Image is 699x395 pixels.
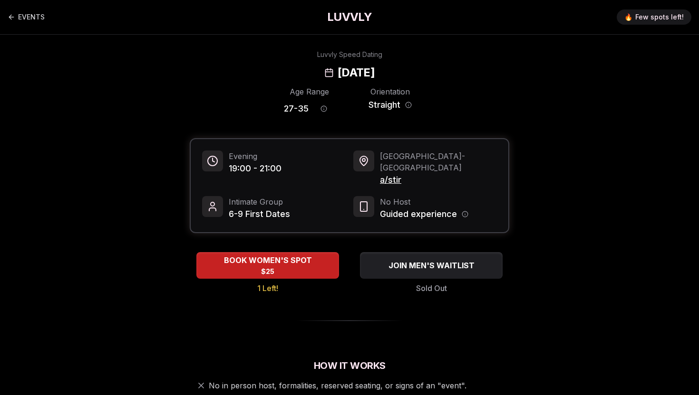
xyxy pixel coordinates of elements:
span: Sold Out [416,282,447,294]
span: Few spots left! [635,12,684,22]
span: 6-9 First Dates [229,207,290,221]
span: Guided experience [380,207,457,221]
button: Age range information [313,98,334,119]
span: Intimate Group [229,196,290,207]
div: Age Range [284,86,334,97]
span: BOOK WOMEN'S SPOT [222,254,314,266]
h2: How It Works [190,359,509,372]
span: a/stir [380,173,497,187]
span: Straight [369,98,400,112]
span: 1 Left! [257,282,278,294]
span: 19:00 - 21:00 [229,162,282,175]
button: BOOK WOMEN'S SPOT - 1 Left! [196,252,339,279]
span: Evening [229,150,282,162]
span: 27 - 35 [284,102,309,115]
button: Host information [462,211,468,217]
span: No in person host, formalities, reserved seating, or signs of an "event". [209,380,466,391]
span: $25 [261,267,274,276]
button: JOIN MEN'S WAITLIST - Sold Out [360,252,503,279]
div: Orientation [365,86,415,97]
h2: [DATE] [338,65,375,80]
span: 🔥 [624,12,632,22]
span: JOIN MEN'S WAITLIST [387,260,476,271]
a: LUVVLY [327,9,372,25]
span: [GEOGRAPHIC_DATA] - [GEOGRAPHIC_DATA] [380,150,497,173]
button: Orientation information [405,102,412,108]
a: Back to events [8,8,45,27]
div: Luvvly Speed Dating [317,50,382,59]
span: No Host [380,196,468,207]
